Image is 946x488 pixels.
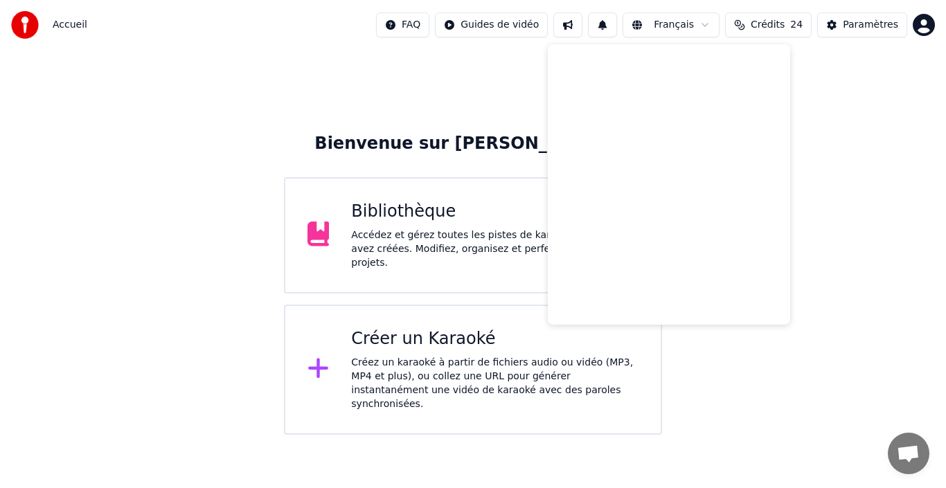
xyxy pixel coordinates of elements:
span: Accueil [53,18,87,32]
div: Ouvrir le chat [888,433,929,474]
button: Paramètres [817,12,907,37]
div: Créer un Karaoké [351,328,639,350]
span: 24 [790,18,803,32]
span: Crédits [751,18,785,32]
div: Paramètres [843,18,898,32]
div: Bibliothèque [351,201,639,223]
nav: breadcrumb [53,18,87,32]
img: youka [11,11,39,39]
button: Guides de vidéo [435,12,548,37]
button: FAQ [376,12,429,37]
div: Bienvenue sur [PERSON_NAME] [314,133,631,155]
div: Créez un karaoké à partir de fichiers audio ou vidéo (MP3, MP4 et plus), ou collez une URL pour g... [351,356,639,411]
button: Crédits24 [725,12,812,37]
div: Accédez et gérez toutes les pistes de karaoké que vous avez créées. Modifiez, organisez et perfec... [351,228,639,270]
